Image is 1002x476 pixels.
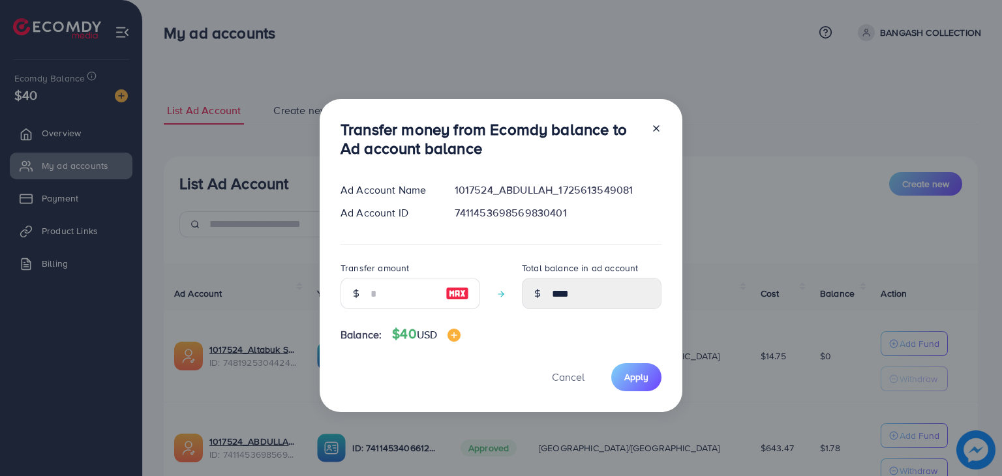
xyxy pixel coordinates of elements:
span: Balance: [341,327,382,342]
button: Cancel [536,363,601,391]
label: Total balance in ad account [522,261,638,275]
h4: $40 [392,326,461,342]
span: Cancel [552,370,584,384]
span: Apply [624,370,648,383]
div: Ad Account ID [330,205,444,220]
span: USD [417,327,437,342]
img: image [446,286,469,301]
button: Apply [611,363,661,391]
div: 7411453698569830401 [444,205,672,220]
div: 1017524_ABDULLAH_1725613549081 [444,183,672,198]
label: Transfer amount [341,261,409,275]
div: Ad Account Name [330,183,444,198]
img: image [448,329,461,342]
h3: Transfer money from Ecomdy balance to Ad account balance [341,120,641,158]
